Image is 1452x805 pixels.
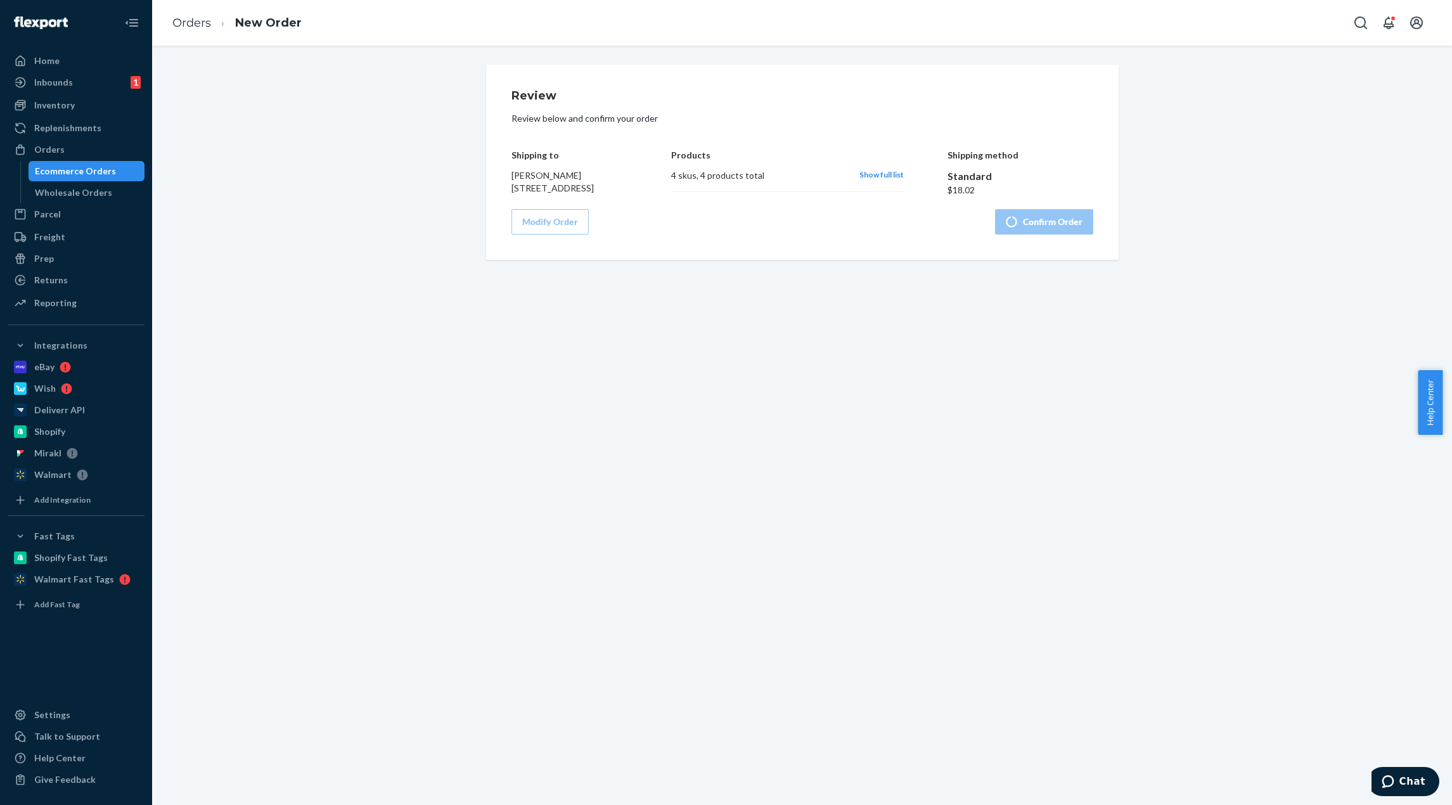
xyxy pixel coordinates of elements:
a: Replenishments [8,118,145,138]
div: Integrations [34,339,87,352]
button: Open account menu [1404,10,1429,35]
button: Fast Tags [8,526,145,546]
p: Review below and confirm your order [511,112,1093,125]
h1: Review [511,90,1093,103]
a: Returns [8,270,145,290]
div: Wish [34,382,56,395]
div: Walmart Fast Tags [34,573,114,586]
div: eBay [34,361,55,373]
div: Help Center [34,752,86,764]
span: [PERSON_NAME] [STREET_ADDRESS] [511,170,594,193]
img: Flexport logo [14,16,68,29]
h4: Shipping to [511,150,628,160]
div: Ecommerce Orders [35,165,116,177]
div: Replenishments [34,122,101,134]
a: Freight [8,227,145,247]
div: Mirakl [34,447,61,460]
a: Orders [172,16,211,30]
div: Inventory [34,99,75,112]
div: Home [34,55,60,67]
div: Prep [34,252,54,265]
div: $18.02 [948,184,1093,196]
button: Close Navigation [119,10,145,35]
div: Shopify Fast Tags [34,551,108,564]
a: Home [8,51,145,71]
div: Wholesale Orders [35,186,112,199]
a: eBay [8,357,145,377]
div: Shopify [34,425,65,438]
a: Wholesale Orders [29,183,145,203]
a: Ecommerce Orders [29,161,145,181]
iframe: Opens a widget where you can chat to one of our agents [1372,767,1439,799]
button: Open Search Box [1348,10,1373,35]
button: Integrations [8,335,145,356]
a: Shopify Fast Tags [8,548,145,568]
a: Help Center [8,748,145,768]
a: Inbounds1 [8,72,145,93]
div: Talk to Support [34,730,100,743]
div: Add Integration [34,494,91,505]
div: Reporting [34,297,77,309]
div: Orders [34,143,65,156]
div: Give Feedback [34,773,96,786]
span: Show full list [859,170,904,179]
div: Walmart [34,468,72,481]
button: Open notifications [1376,10,1401,35]
div: Add Fast Tag [34,599,80,610]
div: Returns [34,274,68,287]
div: Deliverr API [34,404,85,416]
button: Talk to Support [8,726,145,747]
a: Add Integration [8,490,145,510]
a: Reporting [8,293,145,313]
div: Fast Tags [34,530,75,543]
a: Inventory [8,95,145,115]
div: 4 skus , 4 products total [671,169,847,182]
div: 1 [131,76,141,89]
button: Give Feedback [8,770,145,790]
div: Freight [34,231,65,243]
a: Deliverr API [8,400,145,420]
div: Standard [948,169,1093,184]
button: Help Center [1418,370,1442,435]
a: Wish [8,378,145,399]
a: New Order [235,16,302,30]
div: Inbounds [34,76,73,89]
a: Shopify [8,422,145,442]
div: Parcel [34,208,61,221]
h4: Shipping method [948,150,1093,160]
ol: breadcrumbs [162,4,312,42]
a: Parcel [8,204,145,224]
button: Confirm Order [995,209,1093,235]
a: Prep [8,248,145,269]
a: Walmart Fast Tags [8,569,145,589]
a: Orders [8,139,145,160]
a: Settings [8,705,145,725]
a: Mirakl [8,443,145,463]
h4: Products [671,150,904,160]
button: Modify Order [511,209,589,235]
div: Settings [34,709,70,721]
a: Walmart [8,465,145,485]
a: Add Fast Tag [8,595,145,615]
